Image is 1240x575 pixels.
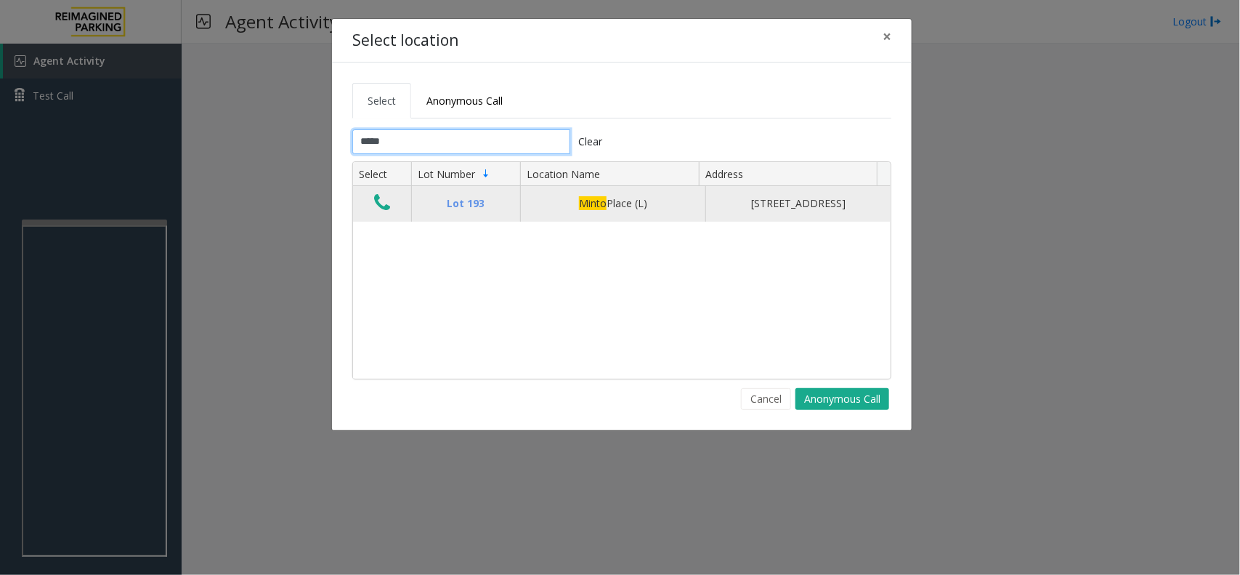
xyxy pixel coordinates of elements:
span: Sortable [480,168,492,180]
span: Address [705,167,743,181]
span: Select [368,94,396,108]
span: Anonymous Call [426,94,503,108]
button: Close [872,19,901,55]
button: Anonymous Call [795,388,889,410]
span: Lot Number [418,167,475,181]
div: Lot 193 [421,196,511,212]
div: [STREET_ADDRESS] [715,196,882,212]
span: Location Name [527,167,600,181]
span: Minto [579,196,607,210]
h4: Select location [352,29,458,52]
div: Data table [353,162,891,379]
ul: Tabs [352,83,891,118]
span: × [883,26,891,47]
button: Cancel [741,388,791,410]
button: Clear [570,129,611,154]
div: Place (L) [530,196,697,212]
th: Select [353,162,411,187]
